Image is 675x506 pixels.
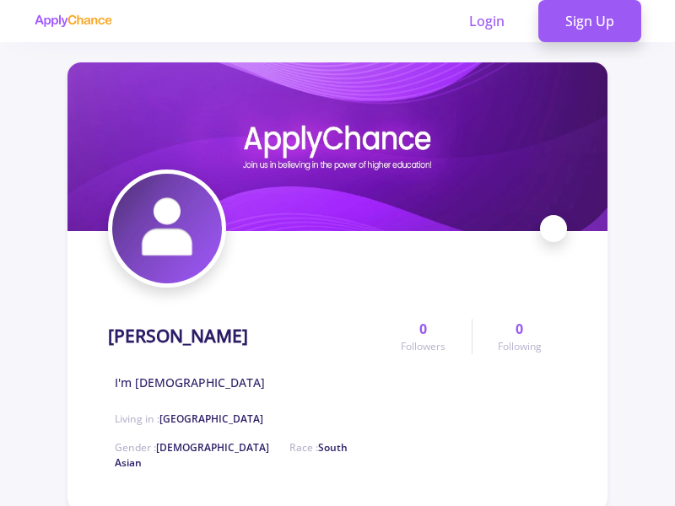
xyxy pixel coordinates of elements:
span: 0 [516,319,523,339]
span: 0 [419,319,427,339]
span: [GEOGRAPHIC_DATA] [159,412,263,426]
span: Living in : [115,412,263,426]
span: Following [498,339,542,354]
h1: [PERSON_NAME] [108,326,248,347]
span: Gender : [115,440,269,455]
span: [DEMOGRAPHIC_DATA] [156,440,269,455]
span: I'm [DEMOGRAPHIC_DATA] [115,374,265,391]
a: 0Following [472,319,567,354]
a: 0Followers [375,319,471,354]
span: Followers [401,339,445,354]
img: Zahra Khajehpour galosalaravatar [112,174,222,283]
span: Race : [115,440,348,470]
img: applychance logo text only [34,14,112,28]
span: South Asian [115,440,348,470]
img: Zahra Khajehpour galosalarcover image [67,62,607,231]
